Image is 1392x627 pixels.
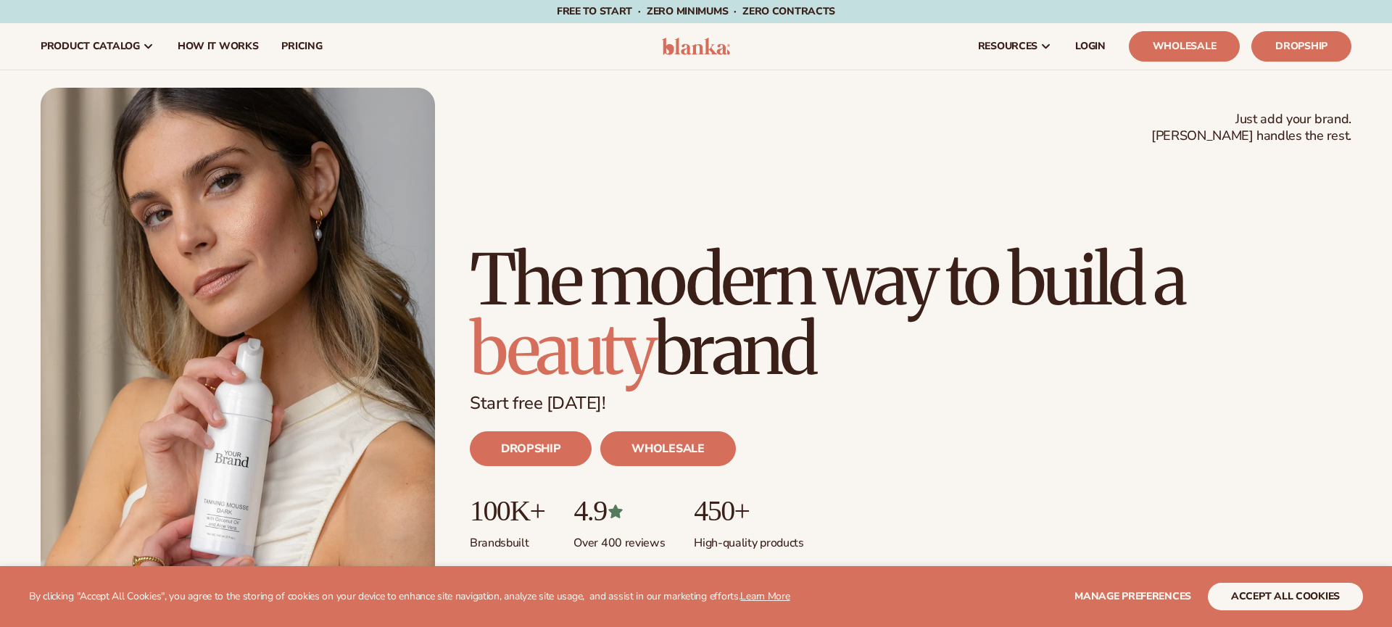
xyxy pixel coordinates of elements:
a: Dropship [1251,31,1351,62]
a: Learn More [740,589,790,603]
span: pricing [281,41,322,52]
a: pricing [270,23,333,70]
p: 100K+ [470,495,544,527]
img: logo [662,38,731,55]
button: Manage preferences [1074,583,1191,610]
span: Manage preferences [1074,589,1191,603]
button: accept all cookies [1208,583,1363,610]
span: How It Works [178,41,259,52]
p: Brands built [470,527,544,551]
p: Start free [DATE]! [470,393,1351,414]
h1: The modern way to build a brand [470,245,1351,384]
a: WHOLESALE [600,431,735,466]
p: 4.9 [573,495,665,527]
span: Free to start · ZERO minimums · ZERO contracts [557,4,835,18]
span: LOGIN [1075,41,1106,52]
span: Just add your brand. [PERSON_NAME] handles the rest. [1151,111,1351,145]
p: 450+ [694,495,803,527]
a: Wholesale [1129,31,1240,62]
span: resources [978,41,1037,52]
p: Over 400 reviews [573,527,665,551]
a: How It Works [166,23,270,70]
a: product catalog [29,23,166,70]
span: product catalog [41,41,140,52]
img: Blanka hero private label beauty Female holding tanning mousse [41,88,435,585]
a: resources [966,23,1064,70]
span: beauty [470,306,654,393]
p: High-quality products [694,527,803,551]
a: DROPSHIP [470,431,592,466]
a: LOGIN [1064,23,1117,70]
p: By clicking "Accept All Cookies", you agree to the storing of cookies on your device to enhance s... [29,591,790,603]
